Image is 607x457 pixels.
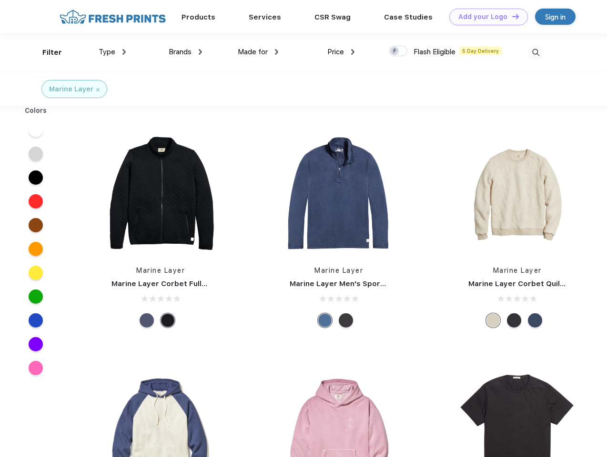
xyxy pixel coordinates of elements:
div: Sign in [545,11,566,22]
a: Marine Layer Men's Sport Quarter Zip [290,279,428,288]
img: dropdown.png [275,49,278,55]
a: Marine Layer [314,267,363,274]
img: dropdown.png [351,49,354,55]
span: Type [99,48,115,56]
span: Made for [238,48,268,56]
img: dropdown.png [122,49,126,55]
img: dropdown.png [199,49,202,55]
div: Add your Logo [458,13,507,21]
span: Brands [169,48,192,56]
img: filter_cancel.svg [96,88,100,91]
a: Marine Layer [136,267,185,274]
div: Charcoal [339,313,353,328]
span: Price [327,48,344,56]
div: Black [161,313,175,328]
a: Services [249,13,281,21]
div: Colors [18,106,54,116]
div: Navy [140,313,154,328]
img: func=resize&h=266 [454,129,581,256]
img: DT [512,14,519,19]
span: 5 Day Delivery [459,47,502,55]
a: Products [182,13,215,21]
a: Marine Layer [493,267,542,274]
span: Flash Eligible [414,48,455,56]
div: Charcoal [507,313,521,328]
a: Sign in [535,9,576,25]
div: Navy Heather [528,313,542,328]
div: Marine Layer [49,84,93,94]
img: desktop_search.svg [528,45,544,60]
div: Deep Denim [318,313,332,328]
img: func=resize&h=266 [97,129,224,256]
img: func=resize&h=266 [275,129,402,256]
div: Oat Heather [486,313,500,328]
a: CSR Swag [314,13,351,21]
a: Marine Layer Corbet Full-Zip Jacket [111,279,243,288]
img: fo%20logo%202.webp [57,9,169,25]
div: Filter [42,47,62,58]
